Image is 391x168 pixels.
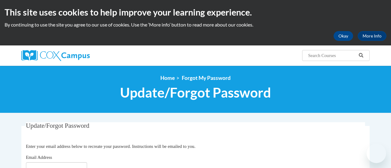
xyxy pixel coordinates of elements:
p: By continuing to use the site you agree to our use of cookies. Use the ‘More info’ button to read... [5,21,386,28]
span: Enter your email address below to recreate your password. Instructions will be emailed to you. [26,144,195,149]
span: Forgot My Password [182,75,231,81]
h2: This site uses cookies to help improve your learning experience. [5,6,386,18]
img: Cox Campus [21,50,90,61]
span: Email Address [26,155,52,160]
a: Cox Campus [21,50,131,61]
input: Search Courses [308,52,356,59]
button: Search [356,52,366,59]
span: Update/Forgot Password [120,84,271,101]
span: Update/Forgot Password [26,122,90,129]
iframe: Button to launch messaging window [367,144,386,163]
a: More Info [358,31,386,41]
button: Okay [334,31,353,41]
a: Home [160,75,175,81]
